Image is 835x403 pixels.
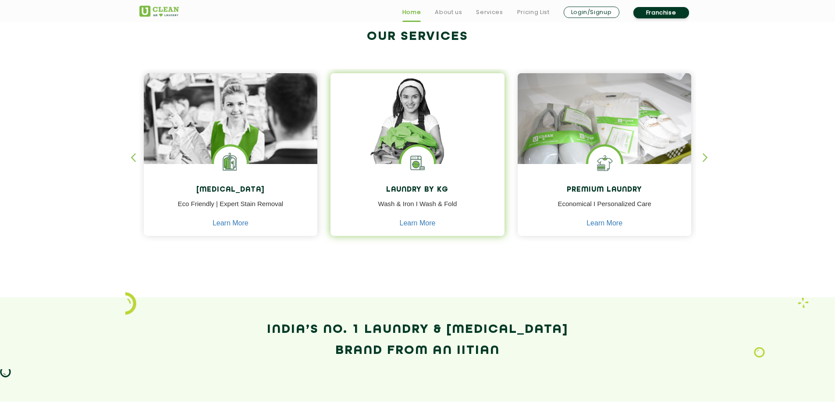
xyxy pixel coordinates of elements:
a: Learn More [213,219,249,227]
p: Economical I Personalized Care [524,199,685,219]
img: laundry washing machine [401,146,434,179]
a: Learn More [400,219,436,227]
img: a girl with laundry basket [330,73,505,189]
a: Pricing List [517,7,550,18]
a: Login/Signup [564,7,619,18]
h2: India’s No. 1 Laundry & [MEDICAL_DATA] Brand from an IITian [139,319,696,361]
a: Home [402,7,421,18]
img: Laundry [754,347,765,358]
img: Shoes Cleaning [588,146,621,179]
a: About us [435,7,462,18]
img: laundry done shoes and clothes [518,73,692,189]
p: Eco Friendly | Expert Stain Removal [150,199,311,219]
img: Laundry Services near me [214,146,247,179]
h4: [MEDICAL_DATA] [150,186,311,194]
a: Franchise [633,7,689,18]
h4: Premium Laundry [524,186,685,194]
p: Wash & Iron I Wash & Fold [337,199,498,219]
a: Learn More [586,219,622,227]
img: Laundry wash and iron [798,297,809,308]
img: UClean Laundry and Dry Cleaning [139,6,179,17]
img: icon_2.png [125,292,136,315]
a: Services [476,7,503,18]
img: Drycleaners near me [144,73,318,213]
h2: Our Services [139,29,696,44]
h4: Laundry by Kg [337,186,498,194]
